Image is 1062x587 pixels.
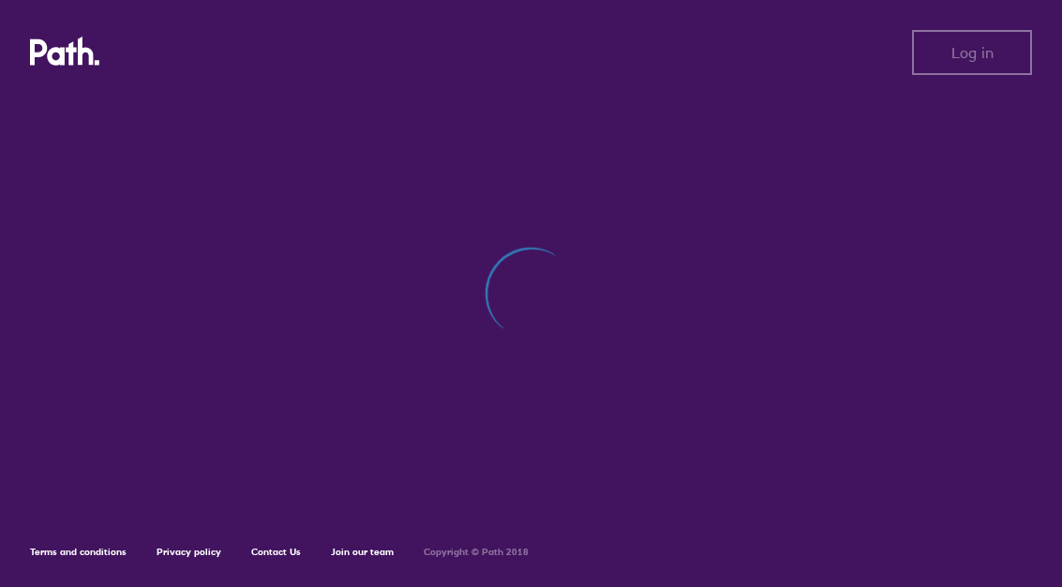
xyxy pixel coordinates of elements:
h6: Copyright © Path 2018 [424,547,529,558]
a: Privacy policy [157,546,221,558]
a: Join our team [331,546,394,558]
a: Terms and conditions [30,546,127,558]
span: Log in [951,44,994,61]
a: Contact Us [251,546,301,558]
button: Log in [912,30,1032,75]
